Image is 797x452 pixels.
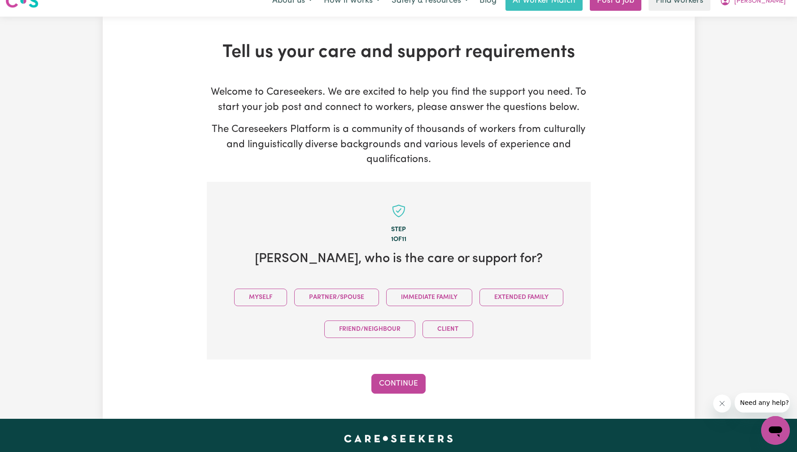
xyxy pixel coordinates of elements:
button: Extended Family [479,289,563,306]
p: Welcome to Careseekers. We are excited to help you find the support you need. To start your job p... [207,85,591,115]
div: Step [221,225,576,235]
button: Continue [371,374,426,394]
iframe: Button to launch messaging window [761,416,790,445]
p: The Careseekers Platform is a community of thousands of workers from culturally and linguisticall... [207,122,591,167]
button: Partner/Spouse [294,289,379,306]
button: Friend/Neighbour [324,320,415,338]
iframe: Close message [713,395,731,413]
button: Myself [234,289,287,306]
a: Careseekers home page [344,435,453,442]
button: Client [422,320,473,338]
div: 1 of 11 [221,235,576,245]
h2: [PERSON_NAME] , who is the care or support for? [221,251,576,267]
iframe: Message from company [735,393,790,413]
h1: Tell us your care and support requirements [207,42,591,63]
button: Immediate Family [386,289,472,306]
